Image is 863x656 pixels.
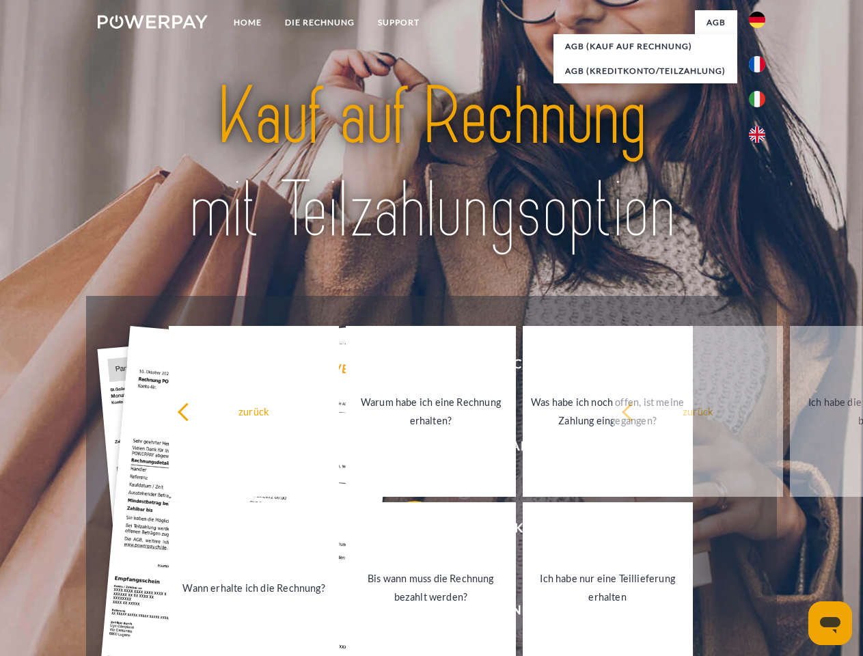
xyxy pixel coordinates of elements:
[98,15,208,29] img: logo-powerpay-white.svg
[354,393,508,430] div: Warum habe ich eine Rechnung erhalten?
[749,12,765,28] img: de
[354,569,508,606] div: Bis wann muss die Rechnung bezahlt werden?
[808,601,852,645] iframe: Schaltfläche zum Öffnen des Messaging-Fensters
[749,56,765,72] img: fr
[523,326,693,497] a: Was habe ich noch offen, ist meine Zahlung eingegangen?
[177,578,331,597] div: Wann erhalte ich die Rechnung?
[749,91,765,107] img: it
[531,393,685,430] div: Was habe ich noch offen, ist meine Zahlung eingegangen?
[531,569,685,606] div: Ich habe nur eine Teillieferung erhalten
[749,126,765,143] img: en
[695,10,737,35] a: agb
[366,10,431,35] a: SUPPORT
[131,66,732,262] img: title-powerpay_de.svg
[177,402,331,420] div: zurück
[222,10,273,35] a: Home
[553,34,737,59] a: AGB (Kauf auf Rechnung)
[273,10,366,35] a: DIE RECHNUNG
[553,59,737,83] a: AGB (Kreditkonto/Teilzahlung)
[621,402,775,420] div: zurück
